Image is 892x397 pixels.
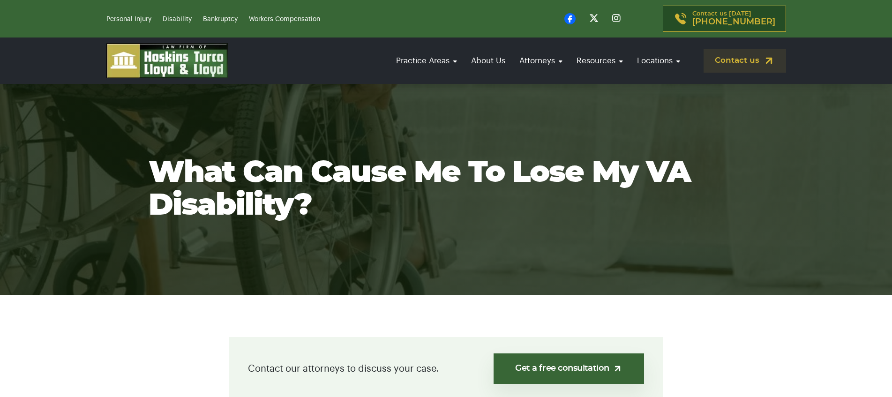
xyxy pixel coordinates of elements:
[692,11,775,27] p: Contact us [DATE]
[663,6,786,32] a: Contact us [DATE][PHONE_NUMBER]
[106,43,228,78] img: logo
[632,47,685,74] a: Locations
[149,157,744,222] h1: What can cause me to lose my VA disability?
[692,17,775,27] span: [PHONE_NUMBER]
[163,16,192,22] a: Disability
[249,16,320,22] a: Workers Compensation
[203,16,238,22] a: Bankruptcy
[515,47,567,74] a: Attorneys
[613,364,622,374] img: arrow-up-right-light.svg
[572,47,628,74] a: Resources
[704,49,786,73] a: Contact us
[494,353,644,384] a: Get a free consultation
[106,16,151,22] a: Personal Injury
[391,47,462,74] a: Practice Areas
[466,47,510,74] a: About Us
